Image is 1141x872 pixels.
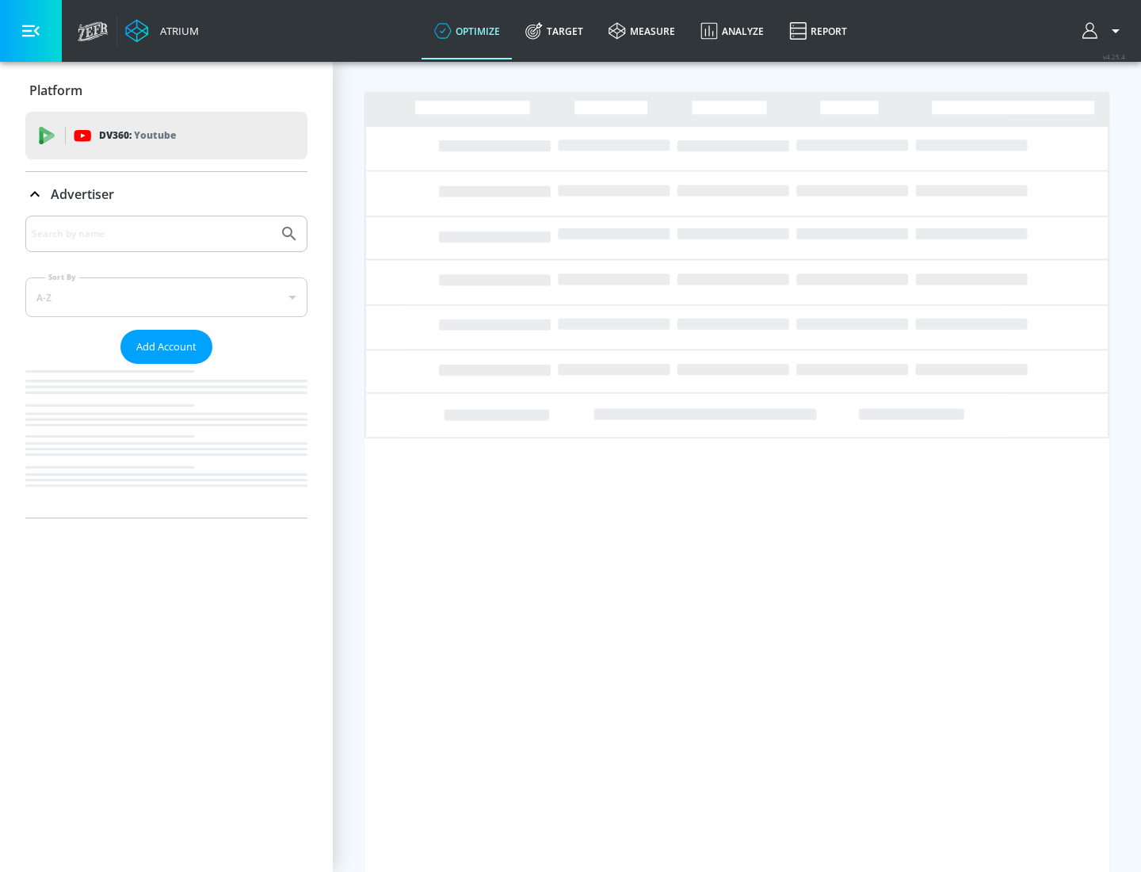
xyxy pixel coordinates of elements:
p: Platform [29,82,82,99]
div: Advertiser [25,172,307,216]
div: Atrium [154,24,199,38]
a: Analyze [688,2,777,59]
div: A-Z [25,277,307,317]
a: Atrium [125,19,199,43]
a: optimize [422,2,513,59]
nav: list of Advertiser [25,364,307,518]
label: Sort By [45,272,79,282]
span: v 4.25.4 [1103,52,1125,61]
div: DV360: Youtube [25,112,307,159]
a: measure [596,2,688,59]
a: Report [777,2,860,59]
input: Search by name [32,224,272,244]
p: Advertiser [51,185,114,203]
button: Add Account [120,330,212,364]
div: Platform [25,68,307,113]
span: Add Account [136,338,197,356]
a: Target [513,2,596,59]
p: Youtube [134,127,176,143]
p: DV360: [99,127,176,144]
div: Advertiser [25,216,307,518]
